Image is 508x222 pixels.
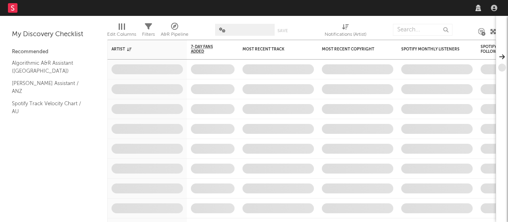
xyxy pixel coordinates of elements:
[112,47,171,52] div: Artist
[107,20,136,43] div: Edit Columns
[142,20,155,43] div: Filters
[12,59,87,75] a: Algorithmic A&R Assistant ([GEOGRAPHIC_DATA])
[191,44,223,54] span: 7-Day Fans Added
[107,30,136,39] div: Edit Columns
[325,30,366,39] div: Notifications (Artist)
[161,20,189,43] div: A&R Pipeline
[242,47,302,52] div: Most Recent Track
[12,79,87,95] a: [PERSON_NAME] Assistant / ANZ
[12,47,95,57] div: Recommended
[161,30,189,39] div: A&R Pipeline
[12,30,95,39] div: My Discovery Checklist
[277,29,288,33] button: Save
[393,24,452,36] input: Search...
[322,47,381,52] div: Most Recent Copyright
[401,47,461,52] div: Spotify Monthly Listeners
[12,99,87,116] a: Spotify Track Velocity Chart / AU
[325,20,366,43] div: Notifications (Artist)
[142,30,155,39] div: Filters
